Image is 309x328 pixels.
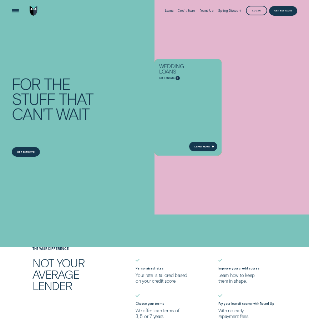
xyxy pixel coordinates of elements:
button: Log in [246,6,267,15]
p: We offer loan terms of 3, 5 or 7 years. [136,308,194,319]
div: Loans [165,9,173,12]
button: Open Menu [11,6,20,16]
a: Get estimate [12,147,40,157]
h4: The Wisr Difference [32,247,111,251]
h2: Not your average lender [32,257,103,291]
h4: For the stuff that can't wait [12,76,95,121]
div: Spring Discount [218,9,242,12]
img: Wisr [30,6,38,16]
label: Choose your terms [136,302,164,306]
span: Get Estimate [159,76,174,80]
p: Your rate is tailored based on your credit score. [136,272,194,284]
label: Improve your credit scores [218,267,259,270]
div: Wedding Loans [159,64,202,76]
a: Learn more [189,142,217,151]
label: Pay your loan off sooner with Round Up [218,302,274,306]
p: With no early repayment fees. [218,308,277,319]
a: Get Estimate [269,6,297,16]
div: Credit Score [178,9,195,12]
label: Personalised rates [136,267,163,270]
p: Learn how to keep them in shape. [218,272,277,284]
div: Round Up [199,9,213,12]
a: Wedding Loans - Learn more [154,59,222,153]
